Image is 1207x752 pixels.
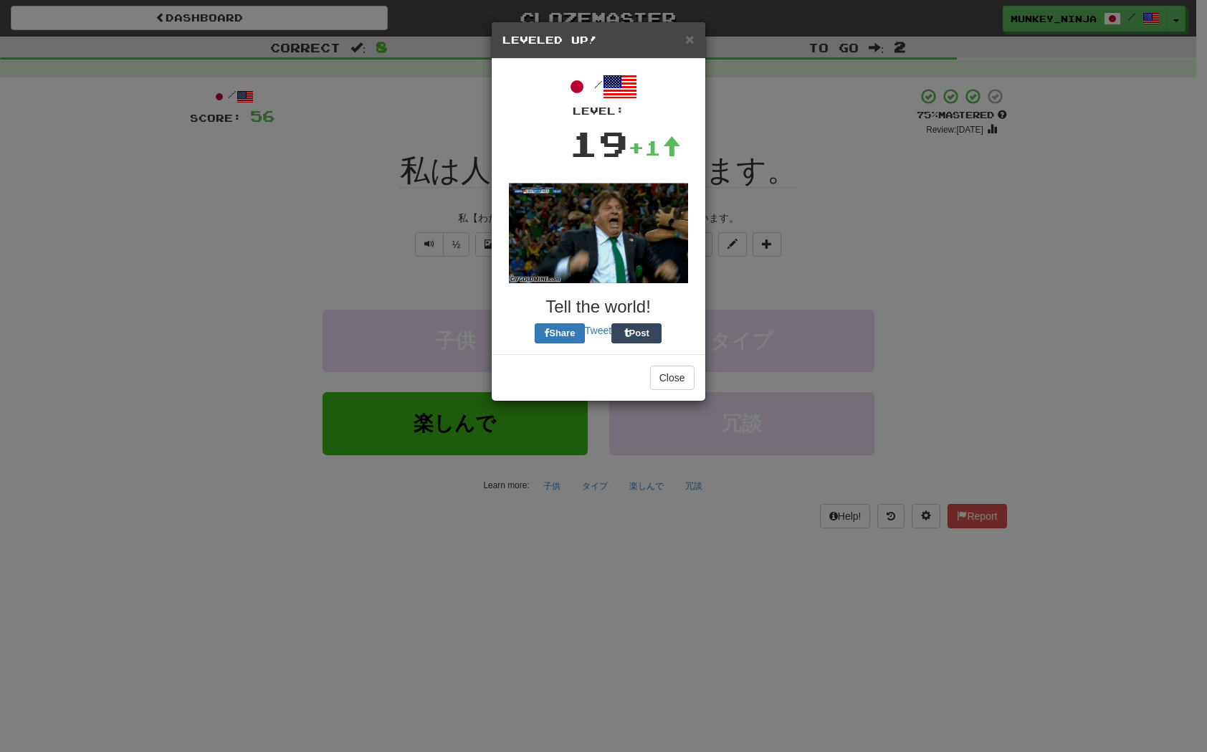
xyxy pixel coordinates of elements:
[509,183,688,283] img: soccer-coach-305de1daf777ce53eb89c6f6bc29008043040bc4dbfb934f710cb4871828419f.gif
[585,325,611,336] a: Tweet
[502,104,695,118] div: Level:
[628,133,681,162] div: +1
[611,323,662,343] button: Post
[502,33,695,47] h5: Leveled Up!
[502,298,695,316] h3: Tell the world!
[502,70,695,118] div: /
[650,366,695,390] button: Close
[535,323,585,343] button: Share
[569,118,628,168] div: 19
[685,32,694,47] button: Close
[685,31,694,47] span: ×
